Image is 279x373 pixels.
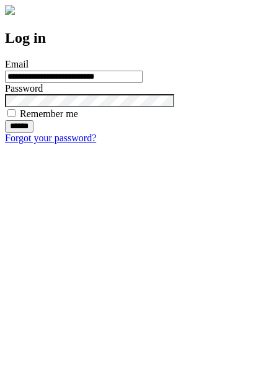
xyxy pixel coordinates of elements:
[5,30,274,46] h2: Log in
[20,108,78,119] label: Remember me
[5,83,43,94] label: Password
[5,5,15,15] img: logo-4e3dc11c47720685a147b03b5a06dd966a58ff35d612b21f08c02c0306f2b779.png
[5,133,96,143] a: Forgot your password?
[5,59,29,69] label: Email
